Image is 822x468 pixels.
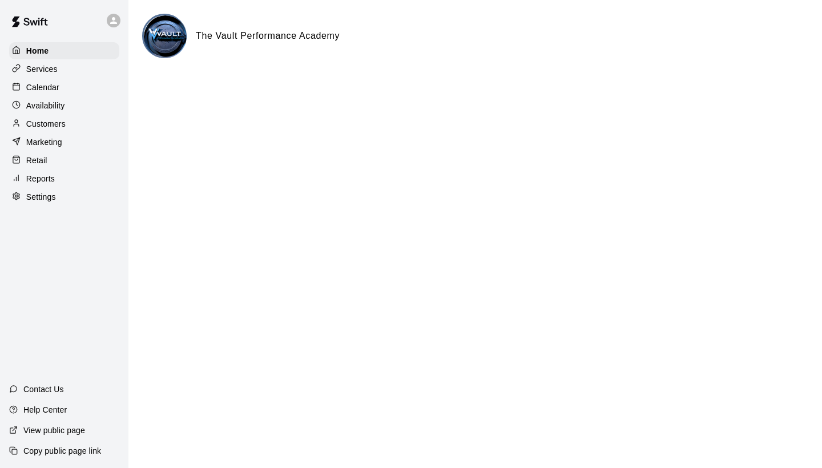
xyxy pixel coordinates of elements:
a: Home [9,42,119,59]
p: Customers [26,118,66,130]
p: Calendar [26,82,59,93]
p: Home [26,45,49,57]
img: The Vault Performance Academy logo [144,15,187,58]
p: Services [26,63,58,75]
p: Availability [26,100,65,111]
p: Help Center [23,404,67,415]
a: Customers [9,115,119,132]
p: Copy public page link [23,445,101,457]
a: Settings [9,188,119,205]
a: Services [9,60,119,78]
p: View public page [23,425,85,436]
a: Availability [9,97,119,114]
a: Marketing [9,134,119,151]
h6: The Vault Performance Academy [196,29,340,43]
a: Calendar [9,79,119,96]
p: Settings [26,191,56,203]
p: Contact Us [23,384,64,395]
p: Marketing [26,136,62,148]
a: Reports [9,170,119,187]
a: Retail [9,152,119,169]
p: Retail [26,155,47,166]
p: Reports [26,173,55,184]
